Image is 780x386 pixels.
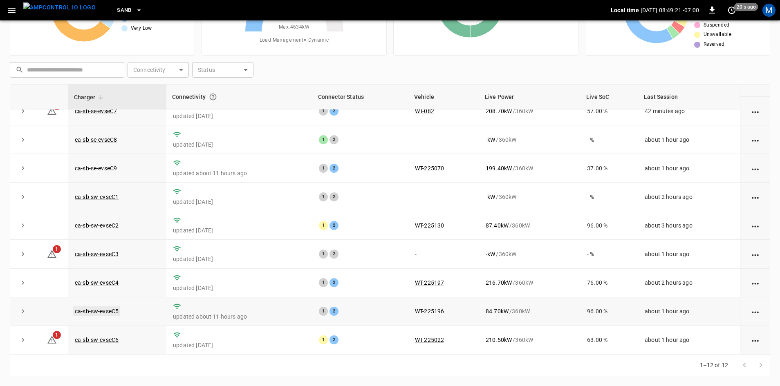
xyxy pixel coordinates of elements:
a: 1 [47,250,57,257]
button: SanB [114,2,146,18]
p: 208.70 kW [486,107,512,115]
button: expand row [17,105,29,117]
div: 1 [319,278,328,287]
div: / 360 kW [486,107,574,115]
button: Connection between the charger and our software. [206,89,220,104]
p: updated [DATE] [173,112,306,120]
span: Load Management = Dynamic [260,36,329,45]
td: - [408,240,479,268]
td: - % [581,125,638,154]
span: 20 s ago [734,3,758,11]
a: ca-sb-se-evseC8 [75,136,117,143]
div: 1 [319,192,328,201]
td: about 2 hours ago [638,269,740,297]
td: about 3 hours ago [638,211,740,240]
p: updated [DATE] [173,198,306,206]
td: - % [581,240,638,268]
div: 2 [329,278,338,287]
a: ca-sb-sw-evseC1 [75,194,119,200]
th: Last Session [638,85,740,109]
div: 1 [319,135,328,144]
p: 87.40 kW [486,221,509,230]
p: - kW [486,193,495,201]
a: ca-sb-sw-evseC2 [75,222,119,229]
span: SanB [117,6,132,15]
a: WT-225022 [415,337,444,343]
div: 1 [319,307,328,316]
p: - kW [486,136,495,144]
td: 42 minutes ago [638,97,740,125]
div: profile-icon [762,4,776,17]
div: 2 [329,221,338,230]
div: 1 [319,250,328,259]
div: action cell options [750,336,760,344]
span: Charger [74,92,106,102]
button: expand row [17,277,29,289]
a: 1 [47,336,57,343]
img: ampcontrol.io logo [23,2,96,13]
p: updated [DATE] [173,284,306,292]
div: / 360 kW [486,136,574,144]
td: about 1 hour ago [638,297,740,326]
div: / 360 kW [486,336,574,344]
td: about 1 hour ago [638,326,740,355]
a: ca-sb-sw-evseC6 [75,337,119,343]
p: 199.40 kW [486,164,512,172]
div: action cell options [750,250,760,258]
div: / 360 kW [486,307,574,315]
p: Local time [611,6,639,14]
p: 210.50 kW [486,336,512,344]
div: / 360 kW [486,221,574,230]
a: ca-sb-se-evseC9 [75,165,117,172]
a: WT-225130 [415,222,444,229]
span: Suspended [704,21,730,29]
div: action cell options [750,136,760,144]
div: 2 [329,307,338,316]
span: 1 [53,245,61,253]
p: updated [DATE] [173,141,306,149]
div: 1 [319,335,328,344]
div: action cell options [750,164,760,172]
p: - kW [486,250,495,258]
span: Max. 4634 kW [279,23,309,31]
td: - [408,183,479,211]
p: updated about 11 hours ago [173,312,306,321]
a: ca-sb-sw-evseC3 [75,251,119,257]
button: expand row [17,248,29,260]
p: updated about 11 hours ago [173,169,306,177]
div: action cell options [750,193,760,201]
div: action cell options [750,107,760,115]
button: expand row [17,219,29,232]
button: set refresh interval [725,4,738,17]
a: ca-sb-se-evseC7 [75,108,117,114]
a: 2 [47,107,57,114]
p: updated [DATE] [173,341,306,349]
div: 1 [319,107,328,116]
a: WT-225197 [415,279,444,286]
td: - [408,125,479,154]
div: / 360 kW [486,164,574,172]
a: WT-082 [415,108,434,114]
div: Connectivity [172,89,307,104]
div: action cell options [750,279,760,287]
button: expand row [17,305,29,317]
button: expand row [17,334,29,346]
a: WT-225070 [415,165,444,172]
div: / 360 kW [486,193,574,201]
div: 2 [329,164,338,173]
div: 2 [329,250,338,259]
td: 96.00 % [581,211,638,240]
td: about 2 hours ago [638,183,740,211]
p: 84.70 kW [486,307,509,315]
div: 1 [319,164,328,173]
p: 216.70 kW [486,279,512,287]
a: ca-sb-sw-evseC4 [75,279,119,286]
th: Vehicle [408,85,479,109]
button: expand row [17,191,29,203]
td: about 1 hour ago [638,240,740,268]
td: 76.00 % [581,269,638,297]
div: action cell options [750,221,760,230]
span: 1 [53,331,61,339]
p: 1–12 of 12 [700,361,728,369]
p: updated [DATE] [173,226,306,234]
